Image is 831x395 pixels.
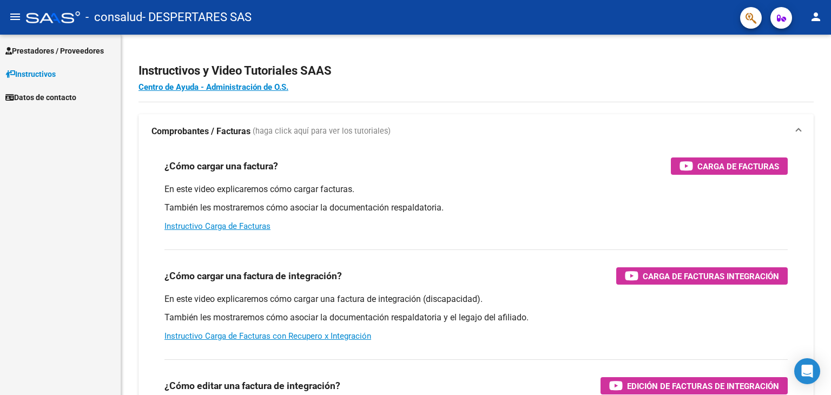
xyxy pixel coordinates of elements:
[138,61,814,81] h2: Instructivos y Video Tutoriales SAAS
[85,5,142,29] span: - consalud
[5,45,104,57] span: Prestadores / Proveedores
[151,126,250,137] strong: Comprobantes / Facturas
[9,10,22,23] mat-icon: menu
[164,331,371,341] a: Instructivo Carga de Facturas con Recupero x Integración
[671,157,788,175] button: Carga de Facturas
[627,379,779,393] span: Edición de Facturas de integración
[142,5,252,29] span: - DESPERTARES SAS
[164,378,340,393] h3: ¿Cómo editar una factura de integración?
[253,126,391,137] span: (haga click aquí para ver los tutoriales)
[164,312,788,324] p: También les mostraremos cómo asociar la documentación respaldatoria y el legajo del afiliado.
[164,268,342,284] h3: ¿Cómo cargar una factura de integración?
[794,358,820,384] div: Open Intercom Messenger
[164,221,271,231] a: Instructivo Carga de Facturas
[643,269,779,283] span: Carga de Facturas Integración
[5,91,76,103] span: Datos de contacto
[601,377,788,394] button: Edición de Facturas de integración
[164,159,278,174] h3: ¿Cómo cargar una factura?
[138,82,288,92] a: Centro de Ayuda - Administración de O.S.
[164,183,788,195] p: En este video explicaremos cómo cargar facturas.
[616,267,788,285] button: Carga de Facturas Integración
[164,202,788,214] p: También les mostraremos cómo asociar la documentación respaldatoria.
[138,114,814,149] mat-expansion-panel-header: Comprobantes / Facturas (haga click aquí para ver los tutoriales)
[809,10,822,23] mat-icon: person
[164,293,788,305] p: En este video explicaremos cómo cargar una factura de integración (discapacidad).
[697,160,779,173] span: Carga de Facturas
[5,68,56,80] span: Instructivos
